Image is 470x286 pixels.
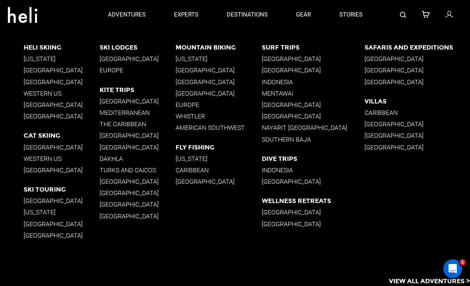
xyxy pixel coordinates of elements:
[262,66,364,74] p: [GEOGRAPHIC_DATA]
[176,44,262,51] p: Mountain Biking
[24,220,100,228] p: [GEOGRAPHIC_DATA]
[176,101,262,109] p: Europe
[24,113,100,120] p: [GEOGRAPHIC_DATA]
[365,120,470,128] p: [GEOGRAPHIC_DATA]
[100,166,176,174] p: Turks and Caicos
[262,136,364,143] p: Southern Baja
[262,197,364,205] p: Wellness Retreats
[262,209,364,216] p: [GEOGRAPHIC_DATA]
[176,144,262,151] p: Fly Fishing
[262,178,364,185] p: [GEOGRAPHIC_DATA]
[262,90,364,97] p: Mentawai
[24,66,100,74] p: [GEOGRAPHIC_DATA]
[443,259,462,278] iframe: Intercom live chat
[174,11,198,19] p: experts
[262,113,364,120] p: [GEOGRAPHIC_DATA]
[262,155,364,162] p: Dive Trips
[400,12,406,18] img: search-bar-icon.svg
[100,55,176,63] p: [GEOGRAPHIC_DATA]
[262,55,364,63] p: [GEOGRAPHIC_DATA]
[389,277,470,286] p: View All Adventures >
[262,78,364,86] p: Indonesia
[176,178,262,185] p: [GEOGRAPHIC_DATA]
[176,113,262,120] p: Whistler
[100,189,176,197] p: [GEOGRAPHIC_DATA]
[100,120,176,128] p: The Caribbean
[176,78,262,86] p: [GEOGRAPHIC_DATA]
[100,44,176,51] p: Ski Lodges
[24,132,100,139] p: Cat Skiing
[24,155,100,162] p: Western US
[365,55,470,63] p: [GEOGRAPHIC_DATA]
[100,109,176,116] p: Mediterranean
[24,209,100,216] p: [US_STATE]
[100,155,176,162] p: Dakhla
[24,197,100,205] p: [GEOGRAPHIC_DATA]
[100,144,176,151] p: [GEOGRAPHIC_DATA]
[365,44,470,51] p: Safaris and Expeditions
[459,259,466,266] span: 1
[100,98,176,105] p: [GEOGRAPHIC_DATA]
[176,90,262,97] p: [GEOGRAPHIC_DATA]
[100,132,176,139] p: [GEOGRAPHIC_DATA]
[365,144,470,151] p: [GEOGRAPHIC_DATA]
[365,78,470,86] p: [GEOGRAPHIC_DATA]
[176,166,262,174] p: Caribbean
[108,11,146,19] p: adventures
[24,44,100,51] p: Heli Skiing
[24,90,100,97] p: Western US
[24,78,100,86] p: [GEOGRAPHIC_DATA]
[176,124,262,131] p: American Southwest
[227,11,268,19] p: destinations
[262,220,364,228] p: [GEOGRAPHIC_DATA]
[100,201,176,208] p: [GEOGRAPHIC_DATA]
[24,101,100,109] p: [GEOGRAPHIC_DATA]
[176,66,262,74] p: [GEOGRAPHIC_DATA]
[24,144,100,151] p: [GEOGRAPHIC_DATA]
[176,55,262,63] p: [US_STATE]
[176,155,262,162] p: [US_STATE]
[24,166,100,174] p: [GEOGRAPHIC_DATA]
[262,124,364,131] p: Nayarit [GEOGRAPHIC_DATA]
[365,132,470,139] p: [GEOGRAPHIC_DATA]
[262,44,364,51] p: Surf Trips
[365,66,470,74] p: [GEOGRAPHIC_DATA]
[262,166,364,174] p: Indonesia
[365,98,470,105] p: Villas
[100,86,176,94] p: Kite Trips
[100,66,176,74] p: Europe
[100,178,176,185] p: [GEOGRAPHIC_DATA]
[24,186,100,193] p: Ski Touring
[365,109,470,116] p: Caribbean
[100,212,176,220] p: [GEOGRAPHIC_DATA]
[262,101,364,109] p: [GEOGRAPHIC_DATA]
[24,232,100,239] p: [GEOGRAPHIC_DATA]
[24,55,100,63] p: [US_STATE]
